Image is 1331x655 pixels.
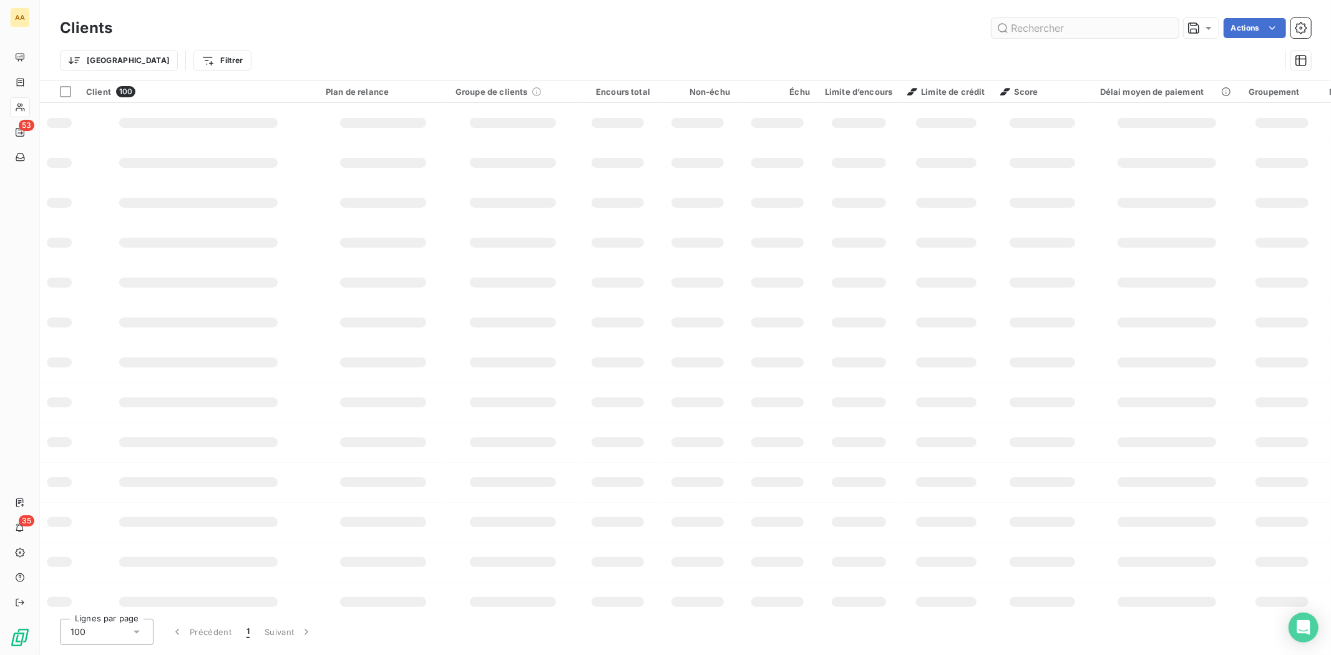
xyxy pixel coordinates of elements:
[907,87,985,97] span: Limite de crédit
[71,626,85,638] span: 100
[239,619,257,645] button: 1
[1224,18,1286,38] button: Actions
[326,87,441,97] div: Plan de relance
[163,619,239,645] button: Précédent
[992,18,1179,38] input: Rechercher
[745,87,810,97] div: Échu
[1249,87,1315,97] div: Groupement
[665,87,730,97] div: Non-échu
[825,87,892,97] div: Limite d’encours
[193,51,251,70] button: Filtrer
[60,17,112,39] h3: Clients
[585,87,650,97] div: Encours total
[86,87,111,97] span: Client
[1289,613,1319,643] div: Open Intercom Messenger
[19,515,34,526] span: 35
[246,626,250,638] span: 1
[456,87,528,97] span: Groupe de clients
[1000,87,1038,97] span: Score
[60,51,178,70] button: [GEOGRAPHIC_DATA]
[257,619,320,645] button: Suivant
[19,120,34,131] span: 53
[1100,87,1234,97] div: Délai moyen de paiement
[10,7,30,27] div: AA
[116,86,135,97] span: 100
[10,628,30,648] img: Logo LeanPay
